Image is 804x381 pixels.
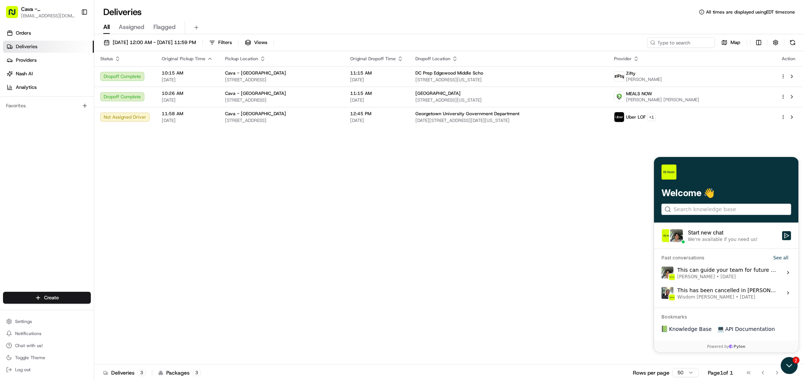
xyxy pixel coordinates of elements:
[708,369,733,376] div: Page 1 of 1
[21,13,75,19] button: [EMAIL_ADDRESS][DOMAIN_NAME]
[103,6,142,18] h1: Deliveries
[158,369,201,376] div: Packages
[350,56,396,62] span: Original Dropoff Time
[113,39,196,46] span: [DATE] 12:00 AM - [DATE] 11:59 PM
[3,364,91,375] button: Log out
[626,70,636,76] span: Zifty
[206,37,235,48] button: Filters
[647,37,715,48] input: Type to search
[3,3,78,21] button: Cava - [GEOGRAPHIC_DATA][EMAIL_ADDRESS][DOMAIN_NAME]
[626,114,646,120] span: Uber LOF
[218,39,232,46] span: Filters
[415,111,519,117] span: Georgetown University Government Department
[15,355,45,361] span: Toggle Theme
[16,84,37,91] span: Analytics
[162,97,213,103] span: [DATE]
[3,41,94,53] a: Deliveries
[626,91,652,97] span: MEALS NOW
[647,113,656,121] button: +1
[780,356,800,376] iframe: Open customer support
[3,352,91,363] button: Toggle Theme
[162,90,213,96] span: 10:26 AM
[781,56,796,62] div: Action
[3,328,91,339] button: Notifications
[3,54,94,66] a: Providers
[350,77,403,83] span: [DATE]
[225,56,258,62] span: Pickup Location
[614,72,624,81] img: zifty-logo-trans-sq.png
[3,340,91,351] button: Chat with us!
[138,369,146,376] div: 3
[21,5,75,13] button: Cava - [GEOGRAPHIC_DATA]
[350,111,403,117] span: 12:45 PM
[16,43,37,50] span: Deliveries
[15,367,31,373] span: Log out
[706,9,795,15] span: All times are displayed using EDT timezone
[787,37,798,48] button: Refresh
[15,331,41,337] span: Notifications
[614,56,632,62] span: Provider
[3,81,94,93] a: Analytics
[16,70,33,77] span: Nash AI
[162,56,205,62] span: Original Pickup Time
[350,97,403,103] span: [DATE]
[162,117,213,123] span: [DATE]
[415,56,450,62] span: Dropoff Location
[153,23,176,32] span: Flagged
[415,117,602,123] span: [DATE][STREET_ADDRESS][DATE][US_STATE]
[350,70,403,76] span: 11:15 AM
[633,369,669,376] p: Rows per page
[654,157,799,352] iframe: Customer support window
[193,369,201,376] div: 3
[626,76,662,82] span: [PERSON_NAME]
[614,92,624,102] img: melas_now_logo.png
[100,37,199,48] button: [DATE] 12:00 AM - [DATE] 11:59 PM
[162,111,213,117] span: 11:58 AM
[103,23,110,32] span: All
[162,70,213,76] span: 10:15 AM
[225,97,338,103] span: [STREET_ADDRESS]
[3,100,91,112] div: Favorites
[225,70,286,76] span: Cava - [GEOGRAPHIC_DATA]
[350,117,403,123] span: [DATE]
[3,27,94,39] a: Orders
[225,90,286,96] span: Cava - [GEOGRAPHIC_DATA]
[100,56,113,62] span: Status
[44,294,59,301] span: Create
[225,111,286,117] span: Cava - [GEOGRAPHIC_DATA]
[3,316,91,327] button: Settings
[16,57,37,64] span: Providers
[15,343,43,349] span: Chat with us!
[626,97,699,103] span: [PERSON_NAME] [PERSON_NAME]
[103,369,146,376] div: Deliveries
[254,39,267,46] span: Views
[15,319,32,325] span: Settings
[415,77,602,83] span: [STREET_ADDRESS][US_STATE]
[119,23,144,32] span: Assigned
